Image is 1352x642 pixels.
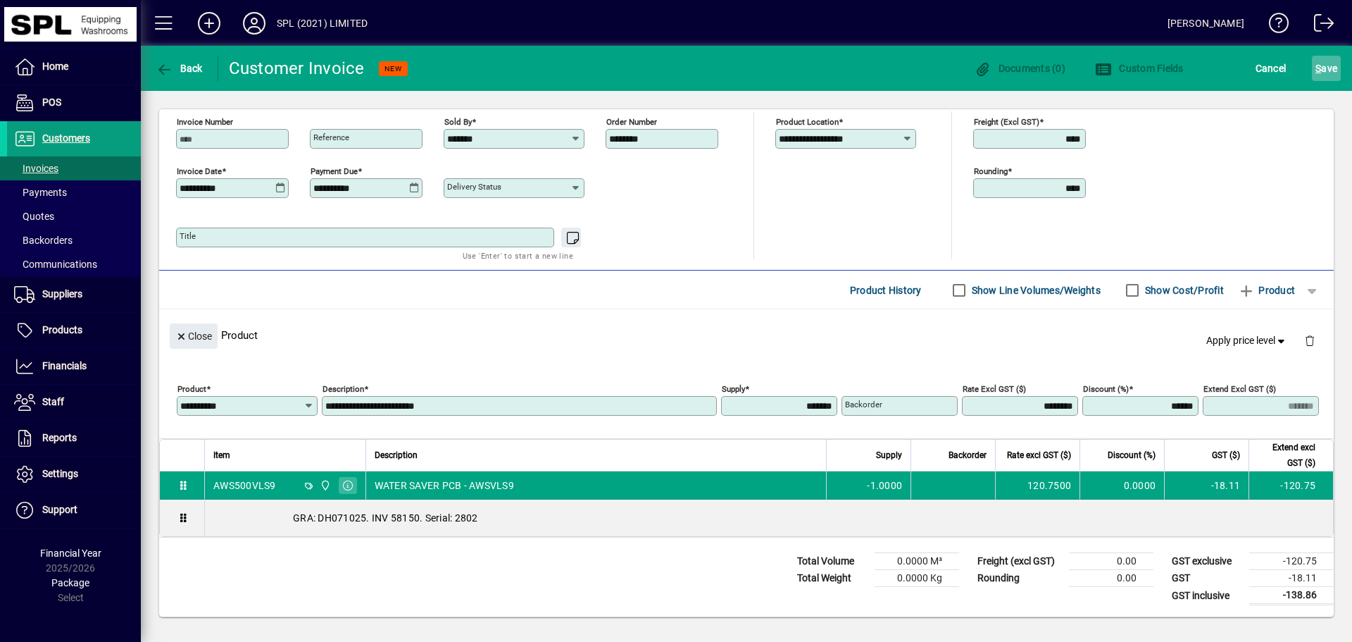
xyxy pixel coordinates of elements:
[14,211,54,222] span: Quotes
[1091,56,1187,81] button: Custom Fields
[875,570,959,587] td: 0.0000 Kg
[375,447,418,463] span: Description
[14,235,73,246] span: Backorders
[845,400,882,409] mat-label: Backorder
[42,396,64,407] span: Staff
[1293,323,1327,357] button: Delete
[1004,479,1071,493] div: 120.7500
[42,360,87,371] span: Financials
[875,553,959,570] td: 0.0000 M³
[974,117,1039,127] mat-label: Freight (excl GST)
[1168,12,1244,35] div: [PERSON_NAME]
[790,553,875,570] td: Total Volume
[42,504,77,515] span: Support
[7,277,141,312] a: Suppliers
[277,12,368,35] div: SPL (2021) LIMITED
[1252,56,1290,81] button: Cancel
[316,478,332,493] span: SPL (2021) Limited
[229,57,365,80] div: Customer Invoice
[1256,57,1287,80] span: Cancel
[14,187,67,198] span: Payments
[42,432,77,443] span: Reports
[463,247,573,264] mat-hint: Use 'Enter' to start a new line
[1007,447,1071,463] span: Rate excl GST ($)
[213,479,276,493] div: AWS500VLS9
[7,457,141,492] a: Settings
[42,132,90,144] span: Customers
[790,570,875,587] td: Total Weight
[1303,3,1334,49] a: Logout
[969,283,1101,297] label: Show Line Volumes/Weights
[7,180,141,204] a: Payments
[1315,57,1337,80] span: ave
[1249,553,1334,570] td: -120.75
[722,384,745,394] mat-label: Supply
[14,259,97,270] span: Communications
[7,493,141,528] a: Support
[177,117,233,127] mat-label: Invoice number
[170,323,218,349] button: Close
[970,56,1069,81] button: Documents (0)
[42,324,82,335] span: Products
[1293,334,1327,347] app-page-header-button: Delete
[152,56,206,81] button: Back
[1095,63,1184,74] span: Custom Fields
[232,11,277,36] button: Profile
[177,166,222,176] mat-label: Invoice date
[974,63,1065,74] span: Documents (0)
[177,384,206,394] mat-label: Product
[1165,570,1249,587] td: GST
[7,228,141,252] a: Backorders
[40,548,101,559] span: Financial Year
[1249,587,1334,605] td: -138.86
[159,309,1334,361] div: Product
[7,385,141,420] a: Staff
[313,132,349,142] mat-label: Reference
[205,500,1333,536] div: GRA: DH071025. INV 58150. Serial: 2802
[7,421,141,456] a: Reports
[1142,283,1224,297] label: Show Cost/Profit
[1165,553,1249,570] td: GST exclusive
[844,278,927,303] button: Product History
[7,313,141,348] a: Products
[187,11,232,36] button: Add
[7,85,141,121] a: POS
[974,166,1008,176] mat-label: Rounding
[7,349,141,384] a: Financials
[1238,279,1295,302] span: Product
[213,447,230,463] span: Item
[42,97,61,108] span: POS
[51,577,89,588] span: Package
[1201,328,1294,354] button: Apply price level
[175,325,212,348] span: Close
[963,384,1026,394] mat-label: Rate excl GST ($)
[867,479,902,493] span: -1.0000
[1165,587,1249,605] td: GST inclusive
[1315,63,1321,74] span: S
[1212,447,1240,463] span: GST ($)
[42,468,78,479] span: Settings
[42,61,68,72] span: Home
[970,570,1069,587] td: Rounding
[311,166,358,176] mat-label: Payment due
[970,553,1069,570] td: Freight (excl GST)
[375,479,514,493] span: WATER SAVER PCB - AWSVLS9
[7,156,141,180] a: Invoices
[1231,278,1302,303] button: Product
[1069,553,1153,570] td: 0.00
[1069,570,1153,587] td: 0.00
[1312,56,1341,81] button: Save
[1248,471,1333,500] td: -120.75
[1108,447,1156,463] span: Discount (%)
[384,64,402,73] span: NEW
[7,252,141,276] a: Communications
[14,163,58,174] span: Invoices
[1083,384,1129,394] mat-label: Discount (%)
[141,56,218,81] app-page-header-button: Back
[166,329,221,342] app-page-header-button: Close
[1249,570,1334,587] td: -18.11
[323,384,364,394] mat-label: Description
[7,49,141,85] a: Home
[949,447,987,463] span: Backorder
[606,117,657,127] mat-label: Order number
